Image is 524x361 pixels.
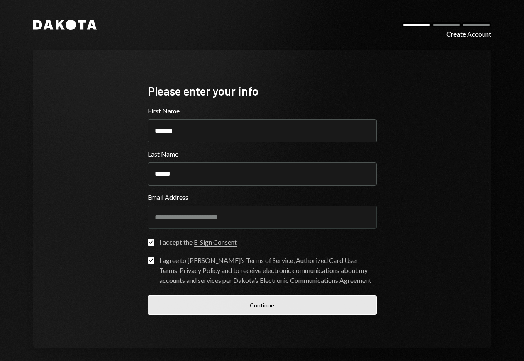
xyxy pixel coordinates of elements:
a: Privacy Policy [180,266,220,275]
button: I agree to [PERSON_NAME]’s Terms of Service, Authorized Card User Terms, Privacy Policy and to re... [148,257,154,264]
button: Continue [148,295,377,315]
a: Authorized Card User Terms [159,256,358,275]
a: E-Sign Consent [194,238,237,247]
div: I accept the [159,237,237,247]
button: I accept the E-Sign Consent [148,239,154,246]
label: First Name [148,106,377,116]
div: I agree to [PERSON_NAME]’s , , and to receive electronic communications about my accounts and ser... [159,255,377,285]
label: Last Name [148,149,377,159]
div: Create Account [446,29,491,39]
div: Please enter your info [148,83,377,99]
label: Email Address [148,192,377,202]
a: Terms of Service [246,256,293,265]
